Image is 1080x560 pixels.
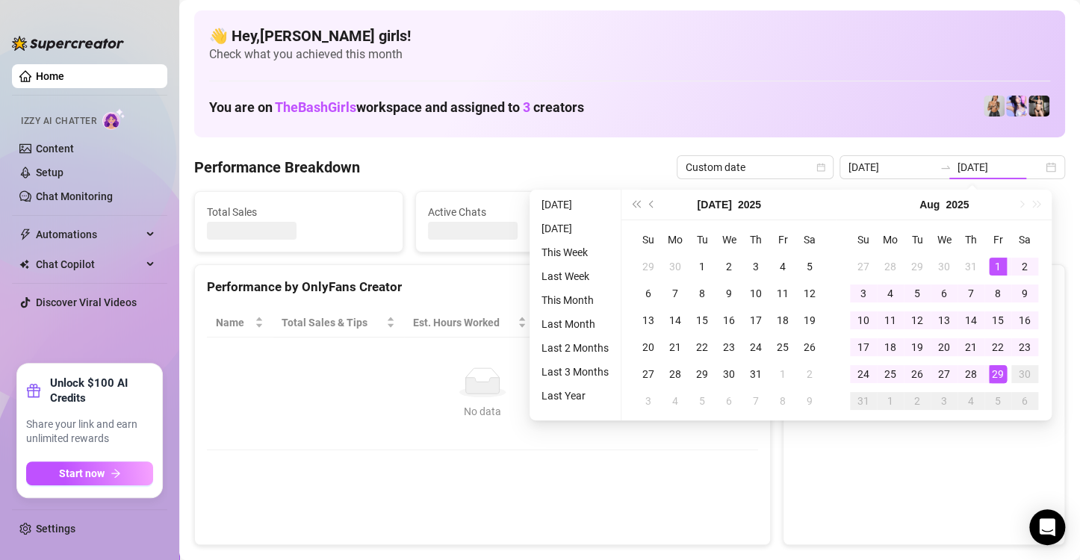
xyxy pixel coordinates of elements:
[1029,509,1065,545] div: Open Intercom Messenger
[795,277,1052,297] div: Sales by OnlyFans Creator
[848,159,934,175] input: Start date
[36,296,137,308] a: Discover Viral Videos
[1028,96,1049,116] img: Bonnie
[36,190,113,202] a: Chat Monitoring
[544,314,615,331] span: Sales / Hour
[207,277,758,297] div: Performance by OnlyFans Creator
[12,36,124,51] img: logo-BBDzfeDw.svg
[648,204,832,220] span: Messages Sent
[222,403,743,420] div: No data
[111,468,121,479] span: arrow-right
[36,70,64,82] a: Home
[102,108,125,130] img: AI Chatter
[636,308,758,337] th: Chat Conversion
[216,314,252,331] span: Name
[207,204,391,220] span: Total Sales
[209,46,1050,63] span: Check what you achieved this month
[428,204,612,220] span: Active Chats
[209,25,1050,46] h4: 👋 Hey, [PERSON_NAME] girls !
[26,383,41,398] span: gift
[36,143,74,155] a: Content
[50,376,153,405] strong: Unlock $100 AI Credits
[523,99,530,115] span: 3
[413,314,515,331] div: Est. Hours Worked
[26,461,153,485] button: Start nowarrow-right
[958,159,1043,175] input: End date
[19,259,29,270] img: Chat Copilot
[940,161,952,173] span: to
[536,308,636,337] th: Sales / Hour
[645,314,737,331] span: Chat Conversion
[984,96,1005,116] img: BernadetteTur
[59,467,105,479] span: Start now
[275,99,356,115] span: TheBashGirls
[273,308,403,337] th: Total Sales & Tips
[26,417,153,447] span: Share your link and earn unlimited rewards
[816,163,825,172] span: calendar
[36,252,142,276] span: Chat Copilot
[21,114,96,128] span: Izzy AI Chatter
[209,99,584,116] h1: You are on workspace and assigned to creators
[36,223,142,246] span: Automations
[686,156,825,178] span: Custom date
[1006,96,1027,116] img: Ary
[940,161,952,173] span: swap-right
[19,228,31,240] span: thunderbolt
[207,308,273,337] th: Name
[36,523,75,535] a: Settings
[36,167,63,178] a: Setup
[194,157,360,178] h4: Performance Breakdown
[282,314,382,331] span: Total Sales & Tips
